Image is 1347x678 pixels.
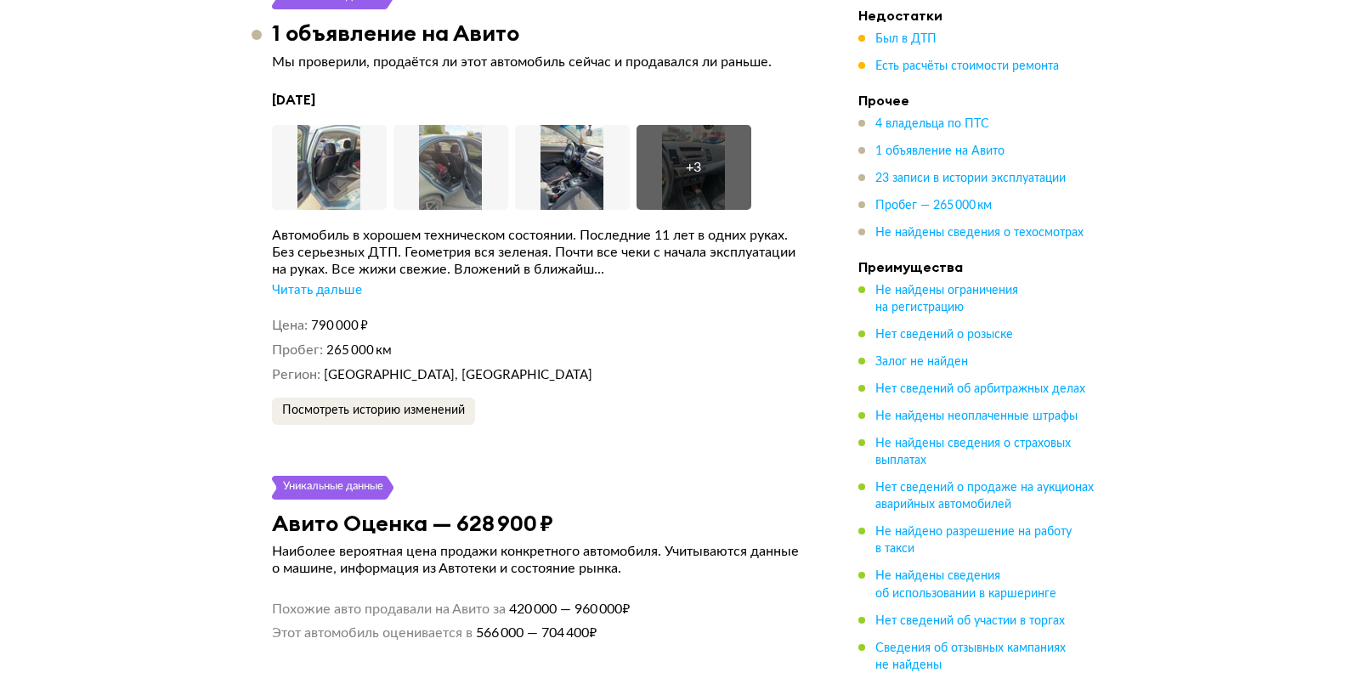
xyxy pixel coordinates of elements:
span: Был в ДТП [875,33,937,45]
span: Не найдено разрешение на работу в такси [875,526,1072,555]
h3: 1 объявление на Авито [272,20,519,46]
span: 23 записи в истории эксплуатации [875,172,1066,184]
img: Car Photo [393,125,508,210]
span: Не найдены сведения об использовании в каршеринге [875,570,1056,599]
img: Car Photo [515,125,630,210]
img: Car Photo [272,125,387,210]
span: 566 000 — 704 400 ₽ [473,624,597,641]
span: Этот автомобиль оценивается в [272,624,473,641]
h4: Прочее [858,92,1096,109]
div: Уникальные данные [282,476,384,500]
span: 790 000 ₽ [311,319,368,332]
span: Нет сведений о продаже на аукционах аварийных автомобилей [875,482,1094,511]
span: Посмотреть историю изменений [282,404,465,416]
span: Не найдены неоплаченные штрафы [875,410,1078,422]
span: 4 владельца по ПТС [875,118,989,130]
h4: Преимущества [858,258,1096,275]
button: Посмотреть историю изменений [272,398,475,425]
span: Не найдены сведения о страховых выплатах [875,438,1071,466]
span: Похожие авто продавали на Авито за [272,601,506,618]
span: Не найдены сведения о техосмотрах [875,227,1084,239]
span: Нет сведений об арбитражных делах [875,383,1085,395]
p: Наиболее вероятная цена продажи конкретного автомобиля. Учитываются данные о машине, информация и... [272,543,807,577]
dt: Цена [272,317,308,335]
dt: Пробег [272,342,323,359]
span: Залог не найден [875,356,968,368]
span: Сведения об отзывных кампаниях не найдены [875,641,1066,670]
span: Нет сведений об участии в торгах [875,614,1065,626]
div: + 3 [686,159,701,176]
span: [GEOGRAPHIC_DATA], [GEOGRAPHIC_DATA] [324,369,592,381]
p: Мы проверили, продаётся ли этот автомобиль сейчас и продавался ли раньше. [272,54,807,71]
div: Читать дальше [272,282,362,299]
span: Не найдены ограничения на регистрацию [875,285,1018,314]
span: Пробег — 265 000 км [875,200,992,212]
h4: [DATE] [272,91,807,109]
h3: Авито Оценка — 628 900 ₽ [272,510,553,536]
span: 1 объявление на Авито [875,145,1005,157]
h4: Недостатки [858,7,1096,24]
dt: Регион [272,366,320,384]
span: Нет сведений о розыске [875,329,1013,341]
div: Автомобиль в хорошем техническом состоянии. Последние 11 лет в одних руках. Без серьезных ДТП. Ге... [272,227,807,278]
span: 265 000 км [326,344,392,357]
span: Есть расчёты стоимости ремонта [875,60,1059,72]
span: 420 000 — 960 000 ₽ [506,601,630,618]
